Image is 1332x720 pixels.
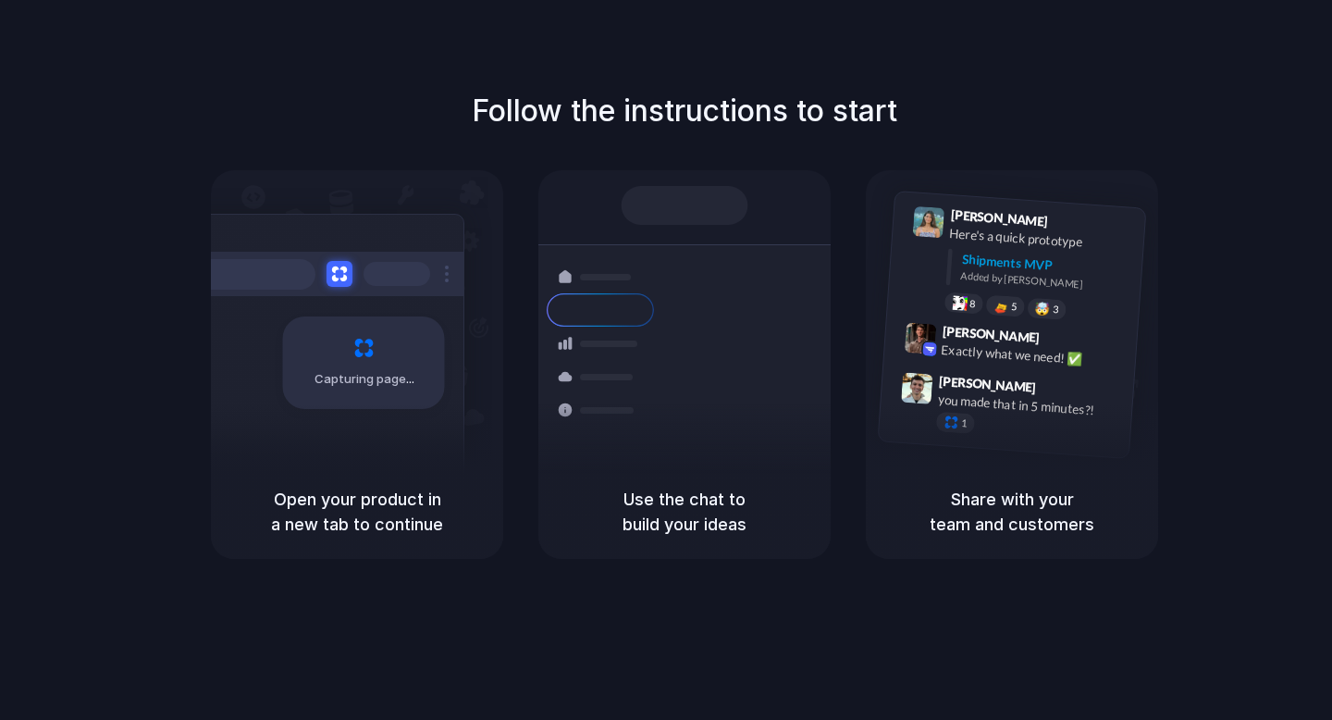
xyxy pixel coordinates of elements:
[888,487,1136,537] h5: Share with your team and customers
[937,390,1122,421] div: you made that in 5 minutes?!
[949,224,1134,255] div: Here's a quick prototype
[950,205,1048,231] span: [PERSON_NAME]
[1045,329,1083,352] span: 9:42 AM
[1053,304,1059,315] span: 3
[1035,302,1051,316] div: 🤯
[1042,379,1079,402] span: 9:47 AM
[969,299,976,309] span: 8
[961,250,1132,280] div: Shipments MVP
[561,487,808,537] h5: Use the chat to build your ideas
[960,268,1130,295] div: Added by [PERSON_NAME]
[314,370,417,389] span: Capturing page
[1011,302,1017,312] span: 5
[942,321,1040,348] span: [PERSON_NAME]
[1054,214,1091,236] span: 9:41 AM
[939,371,1037,398] span: [PERSON_NAME]
[233,487,481,537] h5: Open your product in a new tab to continue
[472,89,897,133] h1: Follow the instructions to start
[941,340,1126,371] div: Exactly what we need! ✅
[961,418,968,428] span: 1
